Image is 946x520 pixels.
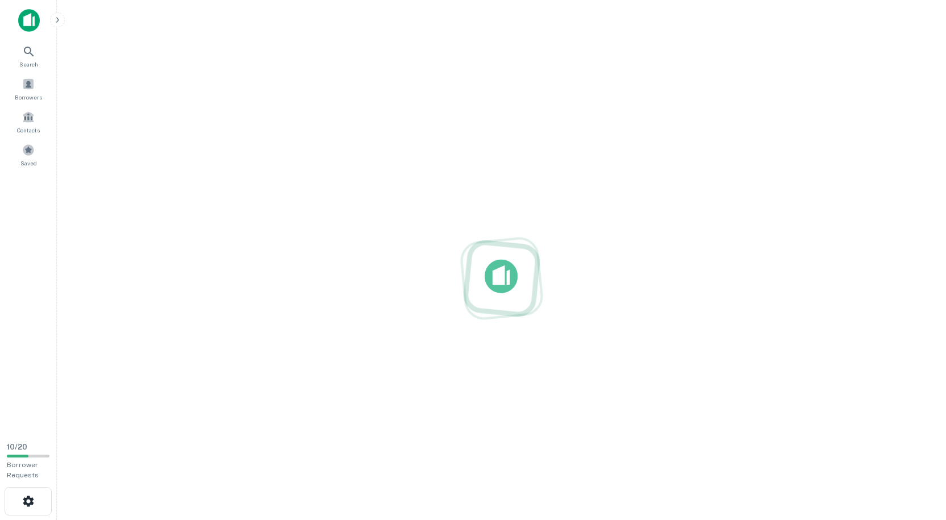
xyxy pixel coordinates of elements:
[3,40,53,71] a: Search
[19,60,38,69] span: Search
[3,73,53,104] a: Borrowers
[3,106,53,137] a: Contacts
[7,461,39,479] span: Borrower Requests
[889,429,946,484] iframe: Chat Widget
[18,9,40,32] img: capitalize-icon.png
[17,126,40,135] span: Contacts
[3,139,53,170] a: Saved
[15,93,42,102] span: Borrowers
[7,443,27,451] span: 10 / 20
[20,159,37,168] span: Saved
